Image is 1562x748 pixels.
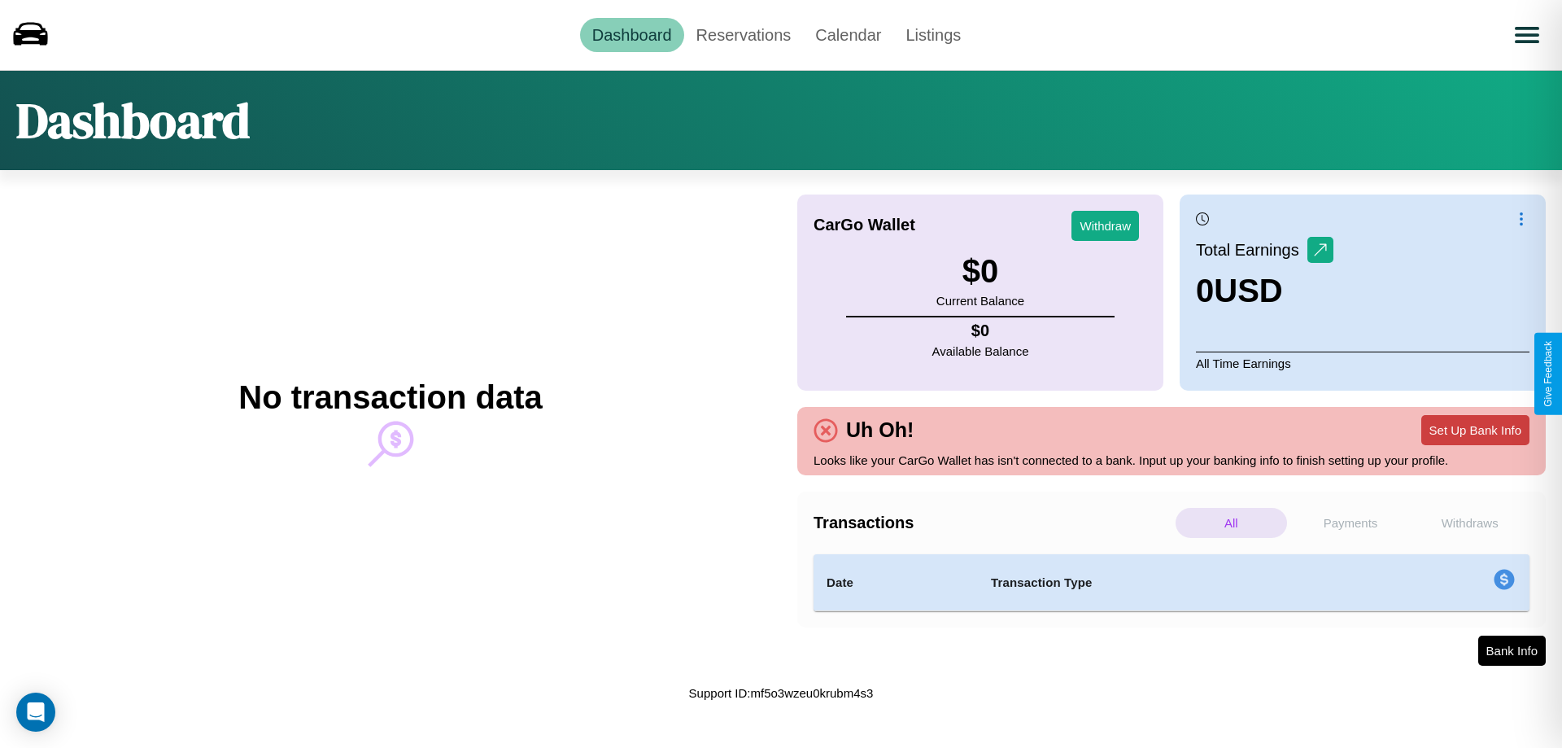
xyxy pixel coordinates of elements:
[1295,508,1407,538] p: Payments
[1196,235,1307,265] p: Total Earnings
[238,379,542,416] h2: No transaction data
[893,18,973,52] a: Listings
[1478,636,1546,666] button: Bank Info
[803,18,893,52] a: Calendar
[814,514,1171,532] h4: Transactions
[1196,352,1529,374] p: All Time Earnings
[1196,273,1333,309] h3: 0 USD
[838,418,922,442] h4: Uh Oh!
[827,573,965,593] h4: Date
[932,340,1029,362] p: Available Balance
[1504,12,1550,58] button: Open menu
[1071,211,1139,241] button: Withdraw
[1414,508,1525,538] p: Withdraws
[936,253,1024,290] h3: $ 0
[16,87,250,154] h1: Dashboard
[684,18,804,52] a: Reservations
[814,449,1529,471] p: Looks like your CarGo Wallet has isn't connected to a bank. Input up your banking info to finish ...
[814,554,1529,611] table: simple table
[1176,508,1287,538] p: All
[580,18,684,52] a: Dashboard
[16,693,55,732] div: Open Intercom Messenger
[689,682,874,704] p: Support ID: mf5o3wzeu0krubm4s3
[932,322,1029,340] h4: $ 0
[1421,415,1529,445] button: Set Up Bank Info
[814,216,915,234] h4: CarGo Wallet
[991,573,1360,593] h4: Transaction Type
[1542,341,1554,407] div: Give Feedback
[936,290,1024,312] p: Current Balance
